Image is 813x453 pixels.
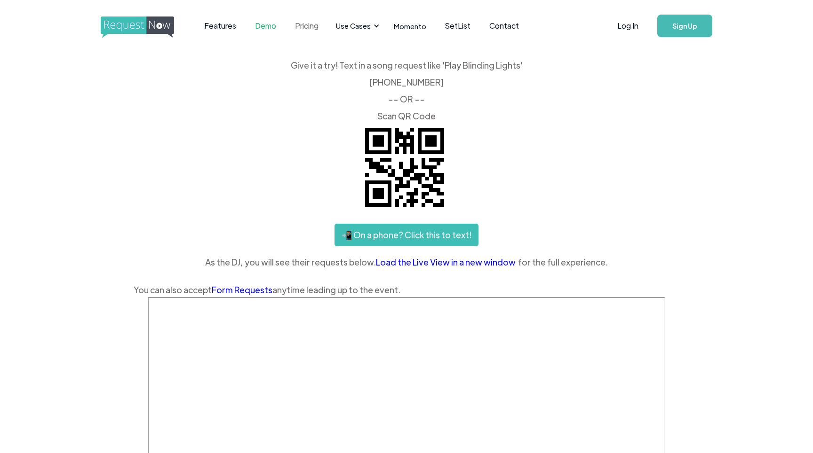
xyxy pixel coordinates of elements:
[134,283,679,297] div: You can also accept anytime leading up to the event.
[480,11,528,40] a: Contact
[335,224,478,246] a: 📲 On a phone? Click this to text!
[657,15,712,37] a: Sign Up
[134,61,679,120] div: Give it a try! Text in a song request like 'Play Blinding Lights' ‍ [PHONE_NUMBER] -- OR -- ‍ Sca...
[286,11,328,40] a: Pricing
[336,21,371,31] div: Use Cases
[101,16,171,35] a: home
[358,120,452,214] img: QR code
[436,11,480,40] a: SetList
[608,9,648,42] a: Log In
[101,16,191,38] img: requestnow logo
[246,11,286,40] a: Demo
[376,255,518,269] a: Load the Live View in a new window
[134,255,679,269] div: As the DJ, you will see their requests below. for the full experience.
[212,284,272,295] a: Form Requests
[629,117,813,453] iframe: LiveChat chat widget
[195,11,246,40] a: Features
[330,11,382,40] div: Use Cases
[384,12,436,40] a: Momento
